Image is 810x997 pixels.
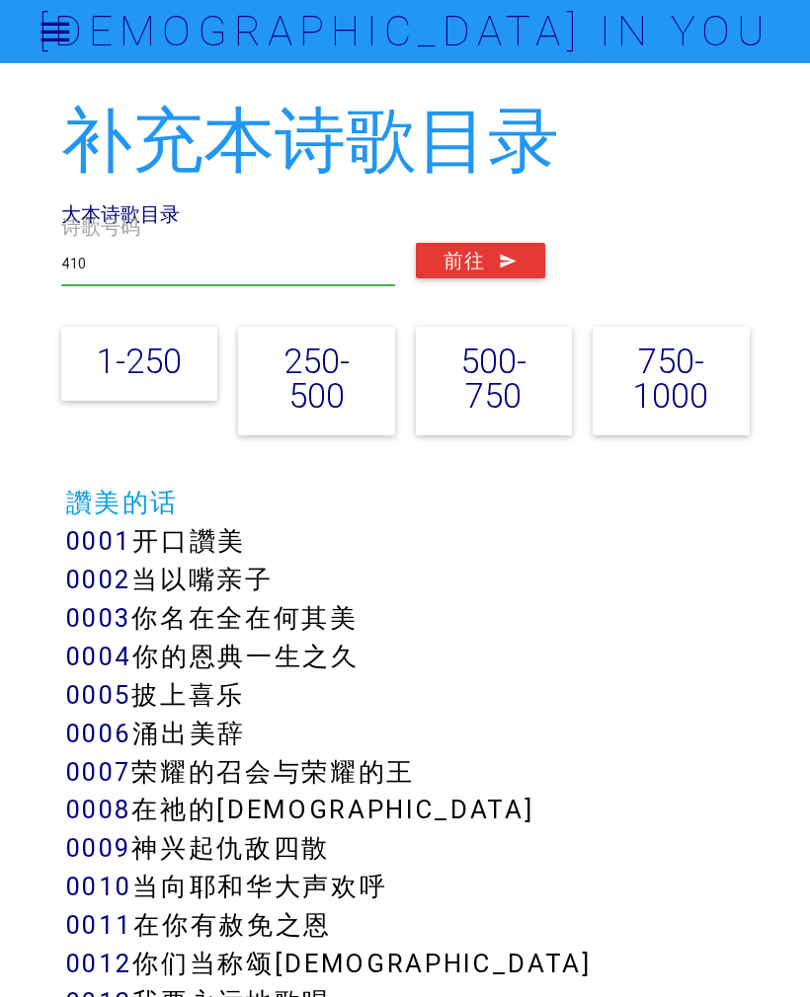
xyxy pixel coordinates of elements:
a: 0011 [66,909,134,941]
a: 1-250 [97,340,182,382]
a: 0005 [66,679,132,711]
a: 讚美的话 [66,487,180,518]
a: 0002 [66,564,132,595]
a: 0006 [66,718,133,749]
button: 前往 [416,243,545,278]
label: 诗歌号码 [61,212,140,242]
a: 0004 [66,641,133,672]
a: 0008 [66,794,132,825]
h2: 补充本诗歌目录 [61,102,750,180]
a: 500-750 [460,340,526,417]
a: 0012 [66,948,133,979]
a: 750-1000 [633,340,708,417]
a: 0009 [66,832,132,864]
a: 250-500 [283,340,350,417]
a: 0003 [66,602,132,634]
a: 0007 [66,756,132,788]
a: 大本诗歌目录 [61,201,180,226]
a: 0001 [66,525,133,557]
a: 0010 [66,871,133,902]
iframe: Chat [726,908,795,982]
